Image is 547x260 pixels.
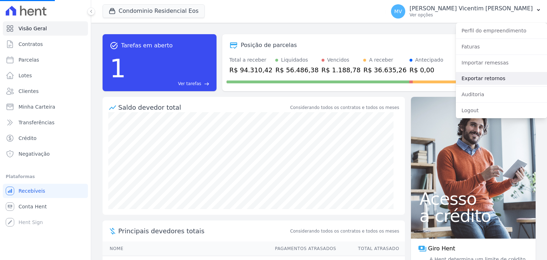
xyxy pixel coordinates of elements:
[385,1,547,21] button: MV [PERSON_NAME] Vicentim [PERSON_NAME] Ver opções
[327,56,349,64] div: Vencidos
[3,199,88,214] a: Conta Hent
[3,147,88,161] a: Negativação
[3,68,88,83] a: Lotes
[3,131,88,145] a: Crédito
[103,4,205,18] button: Condominio Residencial Eos
[410,65,443,75] div: R$ 0,00
[456,104,547,117] a: Logout
[19,119,54,126] span: Transferências
[420,207,527,224] span: a crédito
[281,56,308,64] div: Liquidados
[19,72,32,79] span: Lotes
[415,56,443,64] div: Antecipado
[121,41,173,50] span: Tarefas em aberto
[19,25,47,32] span: Visão Geral
[337,241,405,256] th: Total Atrasado
[19,203,47,210] span: Conta Hent
[110,50,126,87] div: 1
[428,244,455,253] span: Giro Hent
[290,228,399,234] span: Considerando todos os contratos e todos os meses
[410,5,533,12] p: [PERSON_NAME] Vicentim [PERSON_NAME]
[322,65,361,75] div: R$ 1.188,78
[456,56,547,69] a: Importar remessas
[19,150,50,157] span: Negativação
[19,187,45,194] span: Recebíveis
[229,56,272,64] div: Total a receber
[19,56,39,63] span: Parcelas
[3,100,88,114] a: Minha Carteira
[456,24,547,37] a: Perfil do empreendimento
[3,184,88,198] a: Recebíveis
[118,226,289,236] span: Principais devedores totais
[3,115,88,130] a: Transferências
[129,80,209,87] a: Ver tarefas east
[19,135,37,142] span: Crédito
[456,88,547,101] a: Auditoria
[19,103,55,110] span: Minha Carteira
[118,103,289,112] div: Saldo devedor total
[394,9,402,14] span: MV
[241,41,297,50] div: Posição de parcelas
[19,41,43,48] span: Contratos
[268,241,337,256] th: Pagamentos Atrasados
[420,190,527,207] span: Acesso
[3,84,88,98] a: Clientes
[275,65,318,75] div: R$ 56.486,38
[229,65,272,75] div: R$ 94.310,42
[456,40,547,53] a: Faturas
[110,41,118,50] span: task_alt
[204,81,209,87] span: east
[369,56,393,64] div: A receber
[363,65,406,75] div: R$ 36.635,26
[178,80,201,87] span: Ver tarefas
[19,88,38,95] span: Clientes
[103,241,268,256] th: Nome
[3,53,88,67] a: Parcelas
[3,37,88,51] a: Contratos
[290,104,399,111] div: Considerando todos os contratos e todos os meses
[410,12,533,18] p: Ver opções
[3,21,88,36] a: Visão Geral
[456,72,547,85] a: Exportar retornos
[6,172,85,181] div: Plataformas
